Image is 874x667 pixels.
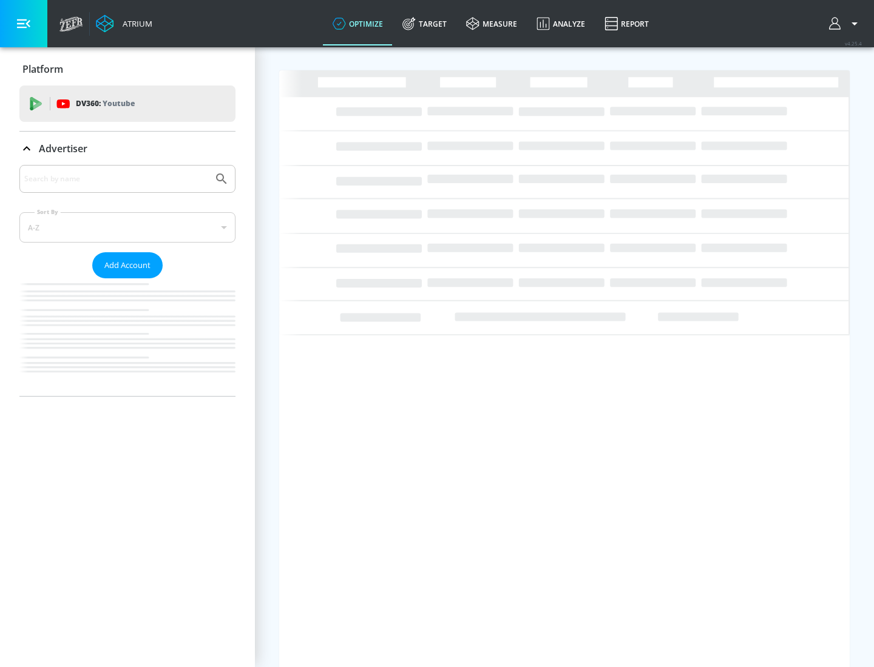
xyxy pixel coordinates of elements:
input: Search by name [24,171,208,187]
a: Atrium [96,15,152,33]
div: Advertiser [19,165,235,396]
a: Target [393,2,456,45]
div: DV360: Youtube [19,85,235,122]
div: Atrium [118,18,152,29]
p: DV360: [76,97,135,110]
a: Report [595,2,659,45]
label: Sort By [35,208,61,216]
a: measure [456,2,527,45]
p: Platform [22,62,63,76]
div: Advertiser [19,132,235,166]
p: Advertiser [39,142,87,155]
p: Youtube [103,97,135,110]
a: optimize [323,2,393,45]
div: Platform [19,52,235,86]
span: v 4.25.4 [845,40,862,47]
div: A-Z [19,212,235,243]
button: Add Account [92,252,163,278]
span: Add Account [104,258,151,272]
a: Analyze [527,2,595,45]
nav: list of Advertiser [19,278,235,396]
